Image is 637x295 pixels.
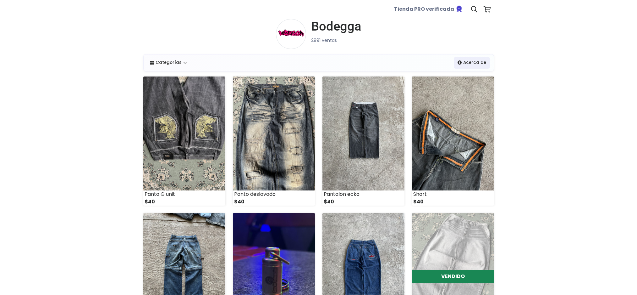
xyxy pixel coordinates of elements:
img: small_1744081474934.jpeg [143,77,225,190]
a: Panto G unit $40 [143,77,225,206]
div: Pantalon ecko [322,190,404,198]
a: Bodegga [306,19,361,34]
a: Pantalon ecko $40 [322,77,404,206]
a: Short $40 [412,77,494,206]
small: 2991 ventas [311,37,337,43]
div: $40 [322,198,404,206]
div: $40 [143,198,225,206]
div: Panto G unit [143,190,225,198]
img: small_1719041340961.jpeg [322,77,404,190]
img: small.png [276,19,306,49]
div: $40 [233,198,315,206]
a: Acerca de [454,57,490,68]
img: small_1717619594011.jpeg [412,77,494,190]
div: Panto deslavado [233,190,315,198]
h1: Bodegga [311,19,361,34]
div: VENDIDO [412,270,494,283]
b: Tienda PRO verificada [394,6,454,13]
img: small_1744081388642.jpeg [233,77,315,190]
img: Tienda verificada [455,5,463,13]
a: Categorías [146,57,191,68]
div: $40 [412,198,494,206]
div: Short [412,190,494,198]
a: Panto deslavado $40 [233,77,315,206]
